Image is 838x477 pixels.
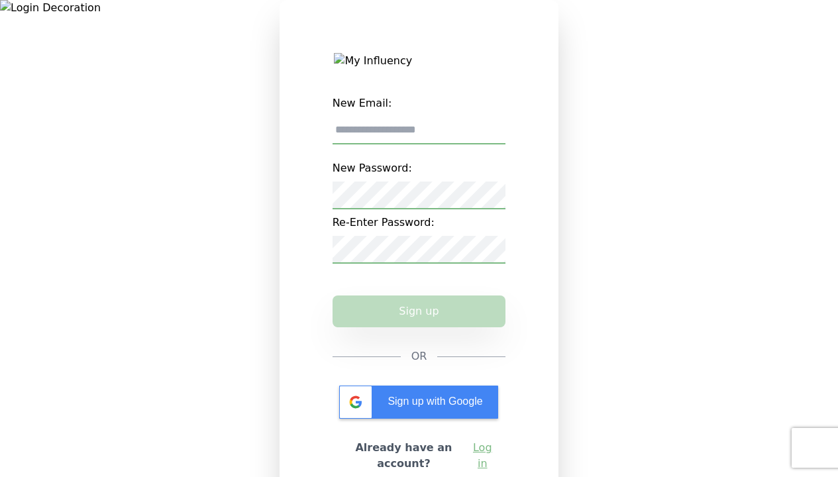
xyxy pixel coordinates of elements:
div: Sign up with Google [339,386,498,419]
label: New Email: [333,90,506,117]
a: Log in [470,440,495,472]
img: My Influency [334,53,503,69]
span: OR [411,348,427,364]
label: New Password: [333,155,506,182]
button: Sign up [333,295,506,327]
h2: Already have an account? [343,440,465,472]
span: Sign up with Google [388,396,482,407]
label: Re-Enter Password: [333,209,506,236]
